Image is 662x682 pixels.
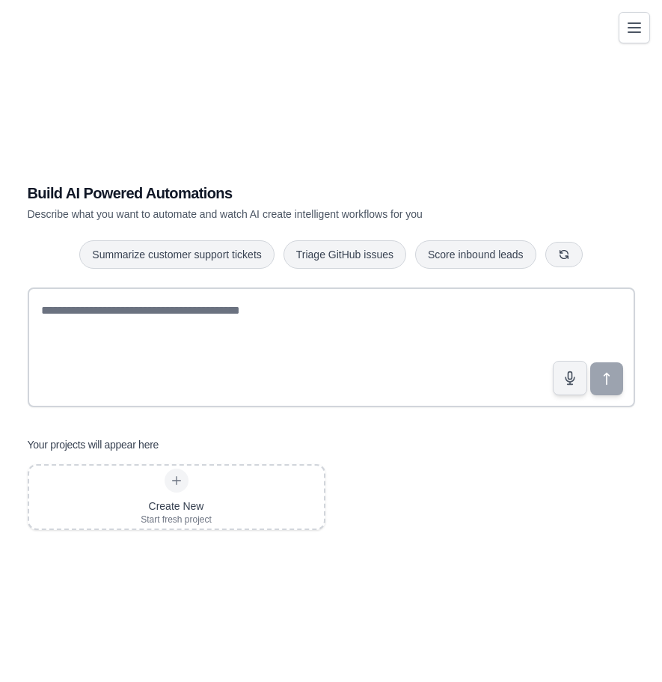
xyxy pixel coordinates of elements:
button: Click to speak your automation idea [553,361,587,395]
button: Get new suggestions [545,242,583,267]
button: Triage GitHub issues [284,240,406,269]
button: Score inbound leads [415,240,536,269]
h1: Build AI Powered Automations [28,183,530,204]
button: Toggle navigation [619,12,650,43]
p: Describe what you want to automate and watch AI create intelligent workflows for you [28,207,530,222]
button: Summarize customer support tickets [79,240,274,269]
h3: Your projects will appear here [28,437,159,452]
div: Start fresh project [141,514,212,526]
div: Create New [141,499,212,514]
